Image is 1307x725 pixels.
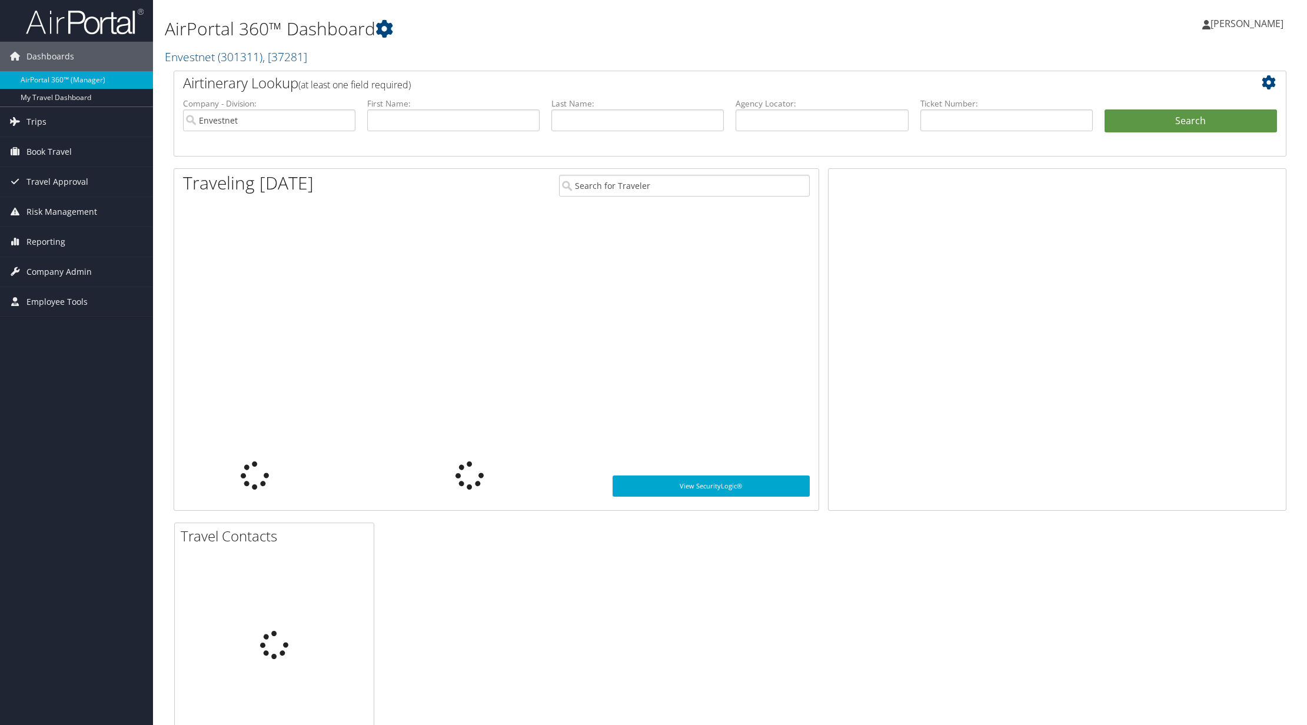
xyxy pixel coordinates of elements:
[367,98,540,109] label: First Name:
[26,227,65,257] span: Reporting
[165,16,919,41] h1: AirPortal 360™ Dashboard
[920,98,1093,109] label: Ticket Number:
[26,197,97,227] span: Risk Management
[181,526,374,546] h2: Travel Contacts
[736,98,908,109] label: Agency Locator:
[183,98,355,109] label: Company - Division:
[26,257,92,287] span: Company Admin
[298,78,411,91] span: (at least one field required)
[218,49,262,65] span: ( 301311 )
[26,107,46,137] span: Trips
[26,8,144,35] img: airportal-logo.png
[1202,6,1295,41] a: [PERSON_NAME]
[26,167,88,197] span: Travel Approval
[26,42,74,71] span: Dashboards
[613,475,810,497] a: View SecurityLogic®
[559,175,810,197] input: Search for Traveler
[551,98,724,109] label: Last Name:
[183,73,1185,93] h2: Airtinerary Lookup
[26,287,88,317] span: Employee Tools
[1105,109,1277,133] button: Search
[262,49,307,65] span: , [ 37281 ]
[183,171,314,195] h1: Traveling [DATE]
[26,137,72,167] span: Book Travel
[1210,17,1283,30] span: [PERSON_NAME]
[165,49,307,65] a: Envestnet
